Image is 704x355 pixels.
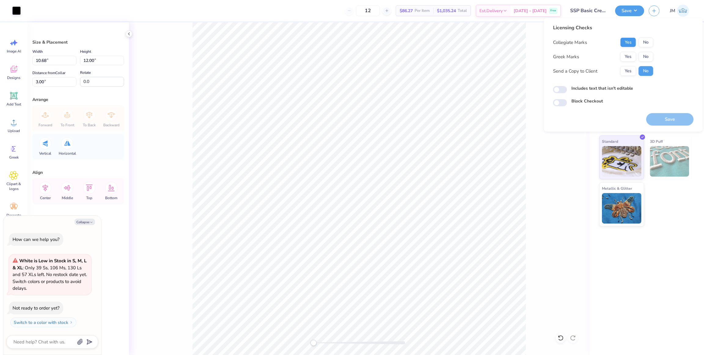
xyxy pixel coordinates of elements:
[650,146,689,177] img: 3D Puff
[310,340,317,346] div: Accessibility label
[553,39,587,46] div: Collegiate Marks
[479,8,503,14] span: Est. Delivery
[4,181,24,191] span: Clipart & logos
[650,138,663,145] span: 3D Puff
[602,193,641,224] img: Metallic & Glitter
[356,5,380,16] input: – –
[571,85,633,91] label: Includes text that isn't editable
[553,53,579,60] div: Greek Marks
[32,48,43,55] label: Width
[602,185,632,192] span: Metallic & Glitter
[550,9,556,13] span: Free
[62,195,73,200] span: Middle
[32,169,124,176] div: Align
[13,236,60,242] div: How can we help you?
[13,258,87,291] span: : Only 39 Ss, 106 Ms, 130 Ls and 57 XLs left. No restock date yet. Switch colors or products to a...
[7,49,21,54] span: Image AI
[639,52,653,62] button: No
[670,7,675,14] span: JM
[9,155,19,160] span: Greek
[105,195,117,200] span: Bottom
[6,213,21,218] span: Decorate
[620,38,636,47] button: Yes
[553,24,653,31] div: Licensing Checks
[80,48,91,55] label: Height
[566,5,610,17] input: Untitled Design
[639,38,653,47] button: No
[677,5,689,17] img: John Michael Binayas
[667,5,692,17] a: JM
[400,8,413,14] span: $86.27
[32,96,124,103] div: Arrange
[39,151,51,156] span: Vertical
[620,52,636,62] button: Yes
[13,305,60,311] div: Not ready to order yet?
[553,68,597,75] div: Send a Copy to Client
[32,69,65,77] label: Distance from Collar
[75,219,95,225] button: Collapse
[69,321,73,324] img: Switch to a color with stock
[7,75,20,80] span: Designs
[8,128,20,133] span: Upload
[6,102,21,107] span: Add Text
[415,8,430,14] span: Per Item
[639,66,653,76] button: No
[458,8,467,14] span: Total
[615,5,644,16] button: Save
[80,69,91,76] label: Rotate
[40,195,51,200] span: Center
[514,8,547,14] span: [DATE] - [DATE]
[32,39,124,45] div: Size & Placement
[86,195,92,200] span: Top
[437,8,456,14] span: $1,035.24
[10,317,76,327] button: Switch to a color with stock
[602,146,641,177] img: Standard
[602,138,618,145] span: Standard
[571,98,603,104] label: Block Checkout
[620,66,636,76] button: Yes
[59,151,76,156] span: Horizontal
[13,258,86,271] strong: White is Low in Stock in S, M, L & XL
